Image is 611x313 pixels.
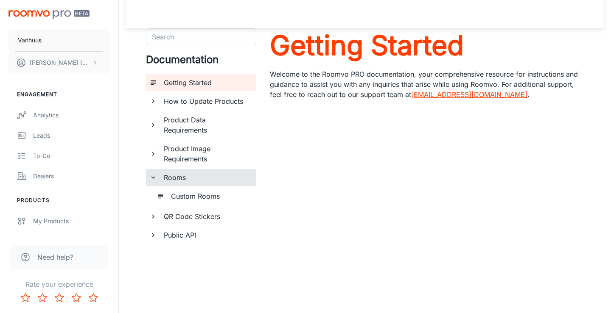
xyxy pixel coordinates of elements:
[7,279,112,289] p: Rate your experience
[146,52,256,67] h4: Documentation
[33,151,110,161] div: To-do
[33,172,110,181] div: Dealers
[164,172,249,183] h6: Rooms
[411,90,527,99] a: [EMAIL_ADDRESS][DOMAIN_NAME]
[164,211,249,222] h6: QR Code Stickers
[164,144,249,164] h6: Product Image Requirements
[33,131,110,140] div: Leads
[33,111,110,120] div: Analytics
[51,289,68,306] button: Rate 3 star
[30,58,90,67] p: [PERSON_NAME] [PERSON_NAME]
[68,289,85,306] button: Rate 4 star
[8,52,110,74] button: [PERSON_NAME] [PERSON_NAME]
[252,36,253,38] button: Open
[270,103,584,279] iframe: vimeo-869182452
[164,115,249,135] h6: Product Data Requirements
[34,289,51,306] button: Rate 2 star
[17,289,34,306] button: Rate 1 star
[270,28,584,62] a: Getting Started
[8,29,110,51] button: Vanhuus
[164,78,249,88] h6: Getting Started
[164,230,249,240] h6: Public API
[164,96,249,106] h6: How to Update Products
[37,252,73,262] span: Need help?
[171,191,249,201] h6: Custom Rooms
[146,74,256,244] ul: documentation page list
[33,216,110,226] div: My Products
[8,10,90,19] img: Roomvo PRO Beta
[270,69,584,100] p: Welcome to the Roomvo PRO documentation, your comprehensive resource for instructions and guidanc...
[18,36,42,45] p: Vanhuus
[85,289,102,306] button: Rate 5 star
